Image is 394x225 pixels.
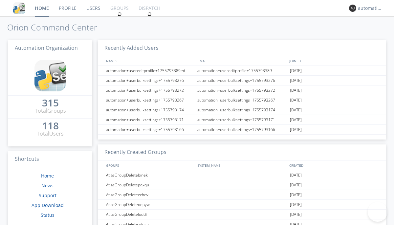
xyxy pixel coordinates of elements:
[104,115,195,124] div: automation+userbulksettings+1755793171
[290,85,302,95] span: [DATE]
[42,122,59,130] a: 118
[8,151,92,167] h3: Shortcuts
[32,202,64,208] a: App Download
[42,100,59,106] div: 315
[349,5,356,12] img: 373638.png
[98,180,386,190] a: AtlasGroupDeletepqkqu[DATE]
[104,76,195,85] div: automation+userbulksettings+1755793276
[147,12,152,16] img: spin.svg
[39,192,56,198] a: Support
[41,212,55,218] a: Status
[98,66,386,76] a: automation+usereditprofile+1755793389editedautomation+usereditprofile+1755793389automation+usered...
[290,180,302,190] span: [DATE]
[98,76,386,85] a: automation+userbulksettings+1755793276automation+userbulksettings+1755793276[DATE]
[196,85,288,95] div: automation+userbulksettings+1755793272
[42,122,59,129] div: 118
[290,105,302,115] span: [DATE]
[37,130,64,138] div: Total Users
[196,66,288,75] div: automation+usereditprofile+1755793389
[290,66,302,76] span: [DATE]
[104,180,195,190] div: AtlasGroupDeletepqkqu
[104,66,195,75] div: automation+usereditprofile+1755793389editedautomation+usereditprofile+1755793389
[98,105,386,115] a: automation+userbulksettings+1755793174automation+userbulksettings+1755793174[DATE]
[104,190,195,199] div: AtlasGroupDeletezzhov
[98,210,386,219] a: AtlasGroupDeleteloddi[DATE]
[104,85,195,95] div: automation+userbulksettings+1755793272
[290,95,302,105] span: [DATE]
[290,125,302,135] span: [DATE]
[98,40,386,56] h3: Recently Added Users
[290,170,302,180] span: [DATE]
[104,160,194,170] div: GROUPS
[104,210,195,219] div: AtlasGroupDeleteloddi
[104,125,195,134] div: automation+userbulksettings+1755793166
[290,200,302,210] span: [DATE]
[290,76,302,85] span: [DATE]
[196,160,288,170] div: SYSTEM_NAME
[98,95,386,105] a: automation+userbulksettings+1755793267automation+userbulksettings+1755793267[DATE]
[290,115,302,125] span: [DATE]
[98,85,386,95] a: automation+userbulksettings+1755793272automation+userbulksettings+1755793272[DATE]
[104,56,194,66] div: NAMES
[104,95,195,105] div: automation+userbulksettings+1755793267
[98,115,386,125] a: automation+userbulksettings+1755793171automation+userbulksettings+1755793171[DATE]
[98,125,386,135] a: automation+userbulksettings+1755793166automation+userbulksettings+1755793166[DATE]
[98,144,386,160] h3: Recently Created Groups
[104,170,195,180] div: AtlasGroupDeletebinek
[196,125,288,134] div: automation+userbulksettings+1755793166
[104,105,195,115] div: automation+userbulksettings+1755793174
[368,202,387,222] iframe: Toggle Customer Support
[196,56,288,66] div: EMAIL
[41,173,54,179] a: Home
[13,2,25,14] img: cddb5a64eb264b2086981ab96f4c1ba7
[98,200,386,210] a: AtlasGroupDeleteoquyw[DATE]
[290,210,302,219] span: [DATE]
[98,190,386,200] a: AtlasGroupDeletezzhov[DATE]
[15,44,78,51] span: Automation Organization
[35,107,66,115] div: Total Groups
[42,100,59,107] a: 315
[117,12,122,16] img: spin.svg
[98,170,386,180] a: AtlasGroupDeletebinek[DATE]
[288,160,380,170] div: CREATED
[196,95,288,105] div: automation+userbulksettings+1755793267
[358,5,383,11] div: automation+atlas0018
[290,190,302,200] span: [DATE]
[196,76,288,85] div: automation+userbulksettings+1755793276
[104,200,195,209] div: AtlasGroupDeleteoquyw
[288,56,380,66] div: JOINED
[196,115,288,124] div: automation+userbulksettings+1755793171
[196,105,288,115] div: automation+userbulksettings+1755793174
[34,60,66,91] img: cddb5a64eb264b2086981ab96f4c1ba7
[41,182,54,189] a: News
